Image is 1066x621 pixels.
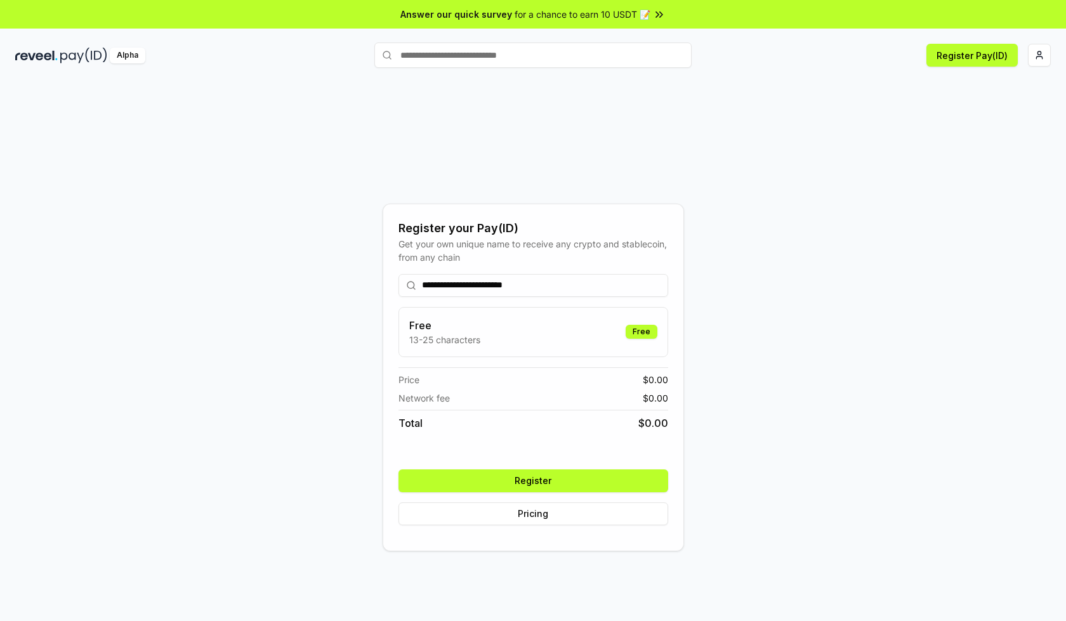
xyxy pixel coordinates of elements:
h3: Free [409,318,480,333]
button: Register [398,469,668,492]
p: 13-25 characters [409,333,480,346]
button: Register Pay(ID) [926,44,1018,67]
span: $ 0.00 [643,373,668,386]
img: pay_id [60,48,107,63]
span: Total [398,415,423,431]
span: Answer our quick survey [400,8,512,21]
img: reveel_dark [15,48,58,63]
button: Pricing [398,502,668,525]
div: Get your own unique name to receive any crypto and stablecoin, from any chain [398,237,668,264]
span: $ 0.00 [638,415,668,431]
span: $ 0.00 [643,391,668,405]
span: for a chance to earn 10 USDT 📝 [515,8,650,21]
div: Register your Pay(ID) [398,219,668,237]
div: Alpha [110,48,145,63]
span: Price [398,373,419,386]
span: Network fee [398,391,450,405]
div: Free [626,325,657,339]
